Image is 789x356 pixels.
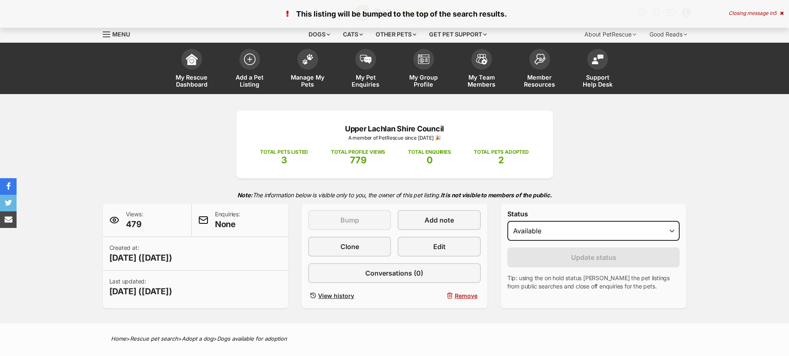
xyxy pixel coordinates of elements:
a: Add note [398,210,480,230]
img: member-resources-icon-8e73f808a243e03378d46382f2149f9095a855e16c252ad45f914b54edf8863c.svg [534,53,545,65]
a: Support Help Desk [569,45,627,94]
span: My Rescue Dashboard [173,74,210,88]
span: Clone [340,242,359,252]
a: Manage My Pets [279,45,337,94]
label: Status [507,210,680,218]
span: 479 [126,218,143,230]
button: Bump [308,210,391,230]
a: Conversations (0) [308,263,481,283]
p: Last updated: [109,277,172,297]
span: My Group Profile [405,74,442,88]
img: manage-my-pets-icon-02211641906a0b7f246fdf0571729dbe1e7629f14944591b6c1af311fb30b64b.svg [302,54,314,65]
a: Clone [308,237,391,257]
p: This listing will be bumped to the top of the search results. [8,8,781,19]
a: Home [111,335,126,342]
p: A member of PetRescue since [DATE] 🎉 [249,134,540,142]
img: add-pet-listing-icon-0afa8454b4691262ce3f59096e99ab1cd57d4a30225e0717b998d2c9b9846f56.svg [244,53,256,65]
a: Menu [103,26,136,41]
strong: Note: [237,191,253,199]
span: Add note [425,215,454,225]
p: TOTAL PROFILE VIEWS [331,148,385,156]
button: Update status [507,247,680,267]
a: My Rescue Dashboard [163,45,221,94]
span: Update status [571,252,616,262]
span: Member Resources [521,74,558,88]
span: Bump [340,215,359,225]
img: group-profile-icon-3fa3cf56718a62981997c0bc7e787c4b2cf8bcc04b72c1350f741eb67cf2f40e.svg [418,54,429,64]
a: Rescue pet search [130,335,178,342]
div: Get pet support [423,26,492,43]
span: 779 [350,155,367,165]
span: None [215,218,240,230]
span: My Team Members [463,74,500,88]
strong: It is not visible to members of the public. [441,191,552,199]
span: My Pet Enquiries [347,74,384,88]
div: Cats [337,26,369,43]
span: 3 [281,155,287,165]
div: Other pets [370,26,422,43]
a: Member Resources [511,45,569,94]
p: TOTAL PETS LISTED [260,148,308,156]
span: Conversations (0) [365,268,423,278]
img: help-desk-icon-fdf02630f3aa405de69fd3d07c3f3aa587a6932b1a1747fa1d2bba05be0121f9.svg [592,54,603,64]
span: [DATE] ([DATE]) [109,252,172,264]
p: TOTAL ENQUIRIES [408,148,451,156]
span: Menu [112,31,130,38]
div: About PetRescue [579,26,642,43]
div: Good Reads [644,26,693,43]
button: Remove [398,290,480,302]
div: Closing message in [729,10,784,16]
span: 0 [427,155,433,165]
span: Add a Pet Listing [231,74,268,88]
span: 5 [774,10,777,16]
p: Upper Lachlan Shire Council [249,123,540,134]
p: Enquiries: [215,210,240,230]
p: Views: [126,210,143,230]
span: Manage My Pets [289,74,326,88]
p: The information below is visible only to you, the owner of this pet listing. [103,186,687,203]
p: Tip: using the on hold status [PERSON_NAME] the pet listings from public searches and close off e... [507,274,680,291]
img: pet-enquiries-icon-7e3ad2cf08bfb03b45e93fb7055b45f3efa6380592205ae92323e6603595dc1f.svg [360,55,372,64]
p: TOTAL PETS ADOPTED [474,148,529,156]
span: [DATE] ([DATE]) [109,286,172,297]
div: > > > [90,336,699,342]
a: Add a Pet Listing [221,45,279,94]
img: dashboard-icon-eb2f2d2d3e046f16d808141f083e7271f6b2e854fb5c12c21221c1fb7104beca.svg [186,53,198,65]
a: Edit [398,237,480,257]
span: Remove [455,291,478,300]
a: My Group Profile [395,45,453,94]
a: Dogs available for adoption [217,335,287,342]
p: Created at: [109,244,172,264]
div: Dogs [303,26,336,43]
span: 2 [498,155,504,165]
a: My Team Members [453,45,511,94]
span: Edit [433,242,446,252]
a: Adopt a dog [182,335,213,342]
span: Support Help Desk [579,74,616,88]
span: View history [318,291,354,300]
a: My Pet Enquiries [337,45,395,94]
img: team-members-icon-5396bd8760b3fe7c0b43da4ab00e1e3bb1a5d9ba89233759b79545d2d3fc5d0d.svg [476,54,487,65]
a: View history [308,290,391,302]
